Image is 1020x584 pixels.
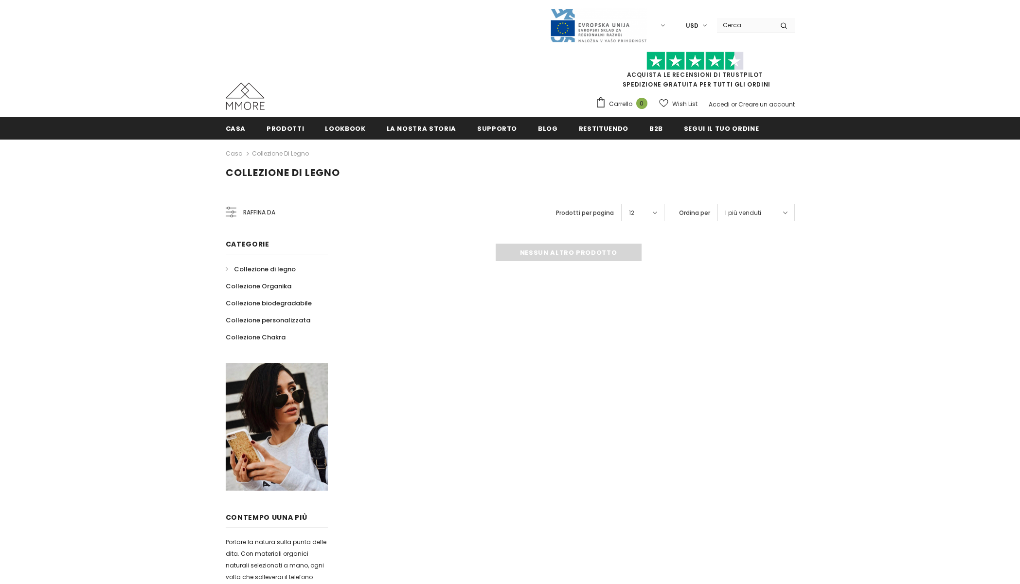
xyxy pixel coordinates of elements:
a: B2B [649,117,663,139]
a: Acquista le recensioni di TrustPilot [627,71,763,79]
span: Collezione Chakra [226,333,286,342]
a: Collezione di legno [252,149,309,158]
label: Prodotti per pagina [556,208,614,218]
span: USD [686,21,698,31]
a: Collezione Organika [226,278,291,295]
span: contempo uUna più [226,513,307,522]
a: Blog [538,117,558,139]
a: Collezione di legno [226,261,296,278]
span: supporto [477,124,517,133]
a: Creare un account [738,100,795,108]
input: Search Site [717,18,773,32]
a: Collezione biodegradabile [226,295,312,312]
a: Casa [226,117,246,139]
a: Segui il tuo ordine [684,117,759,139]
span: Collezione di legno [226,166,340,179]
span: 0 [636,98,647,109]
span: Collezione biodegradabile [226,299,312,308]
a: La nostra storia [387,117,456,139]
img: Javni Razpis [550,8,647,43]
span: Segui il tuo ordine [684,124,759,133]
span: Collezione di legno [234,265,296,274]
span: Lookbook [325,124,365,133]
label: Ordina per [679,208,710,218]
span: Categorie [226,239,269,249]
span: Collezione Organika [226,282,291,291]
a: Javni Razpis [550,21,647,29]
span: Casa [226,124,246,133]
a: Casa [226,148,243,159]
a: Restituendo [579,117,628,139]
span: Collezione personalizzata [226,316,310,325]
a: Lookbook [325,117,365,139]
span: SPEDIZIONE GRATUITA PER TUTTI GLI ORDINI [595,56,795,88]
span: Blog [538,124,558,133]
a: Wish List [659,95,698,112]
a: Accedi [709,100,730,108]
a: Prodotti [267,117,304,139]
span: B2B [649,124,663,133]
span: Raffina da [243,207,275,218]
span: La nostra storia [387,124,456,133]
span: Prodotti [267,124,304,133]
span: 12 [629,208,634,218]
span: or [731,100,737,108]
a: Collezione personalizzata [226,312,310,329]
img: Fidati di Pilot Stars [646,52,744,71]
a: Carrello 0 [595,97,652,111]
a: supporto [477,117,517,139]
span: I più venduti [725,208,761,218]
img: Casi MMORE [226,83,265,110]
span: Wish List [672,99,698,109]
span: Carrello [609,99,632,109]
a: Collezione Chakra [226,329,286,346]
span: Restituendo [579,124,628,133]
